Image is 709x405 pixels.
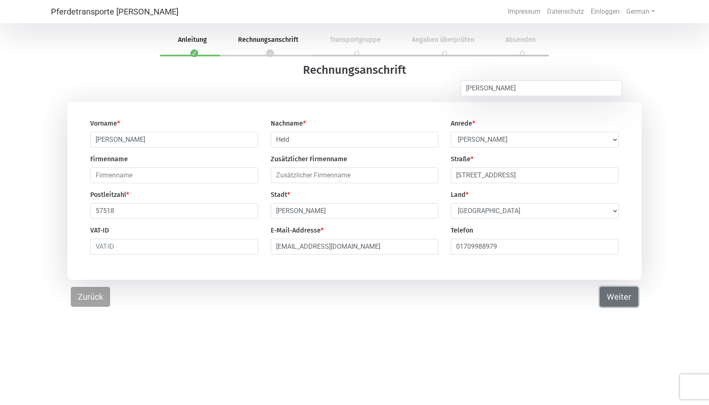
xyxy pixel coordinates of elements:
[623,3,658,20] a: German
[271,154,347,164] label: Zusätzlicher Firmenname
[320,36,391,44] span: Transportgruppe
[90,167,258,183] input: Firmenname
[71,287,110,307] button: Zurück
[271,167,439,183] input: Zusätzlicher Firmenname
[461,80,622,96] input: Ort mit Google Maps suchen
[451,190,469,200] label: Land
[51,3,178,20] a: Pferdetransporte [PERSON_NAME]
[90,226,109,235] label: VAT-ID
[600,287,638,307] button: Weiter
[90,190,129,200] label: Postleitzahl
[90,203,258,219] input: Postleitzahl
[495,36,546,44] span: Absenden
[505,3,544,20] a: Impressum
[90,239,258,255] input: VAT-ID
[271,239,439,255] input: E-Mail-Addresse
[451,239,619,255] input: Telefon
[90,119,120,129] label: Vorname
[271,203,439,219] input: Stadt
[271,226,324,235] label: E-Mail-Addresse
[168,36,217,44] span: Anleitung
[451,119,475,129] label: Anrede
[544,3,587,20] a: Datenschutz
[271,132,439,148] input: Nachname
[451,154,473,164] label: Straße
[90,132,258,148] input: Vorname
[587,3,623,20] a: Einloggen
[90,154,128,164] label: Firmenname
[402,36,484,44] span: Angaben überprüfen
[271,119,306,129] label: Nachname
[451,226,473,235] label: Telefon
[451,167,619,183] input: Straße
[271,190,290,200] label: Stadt
[228,36,308,44] span: Rechnungsanschrift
